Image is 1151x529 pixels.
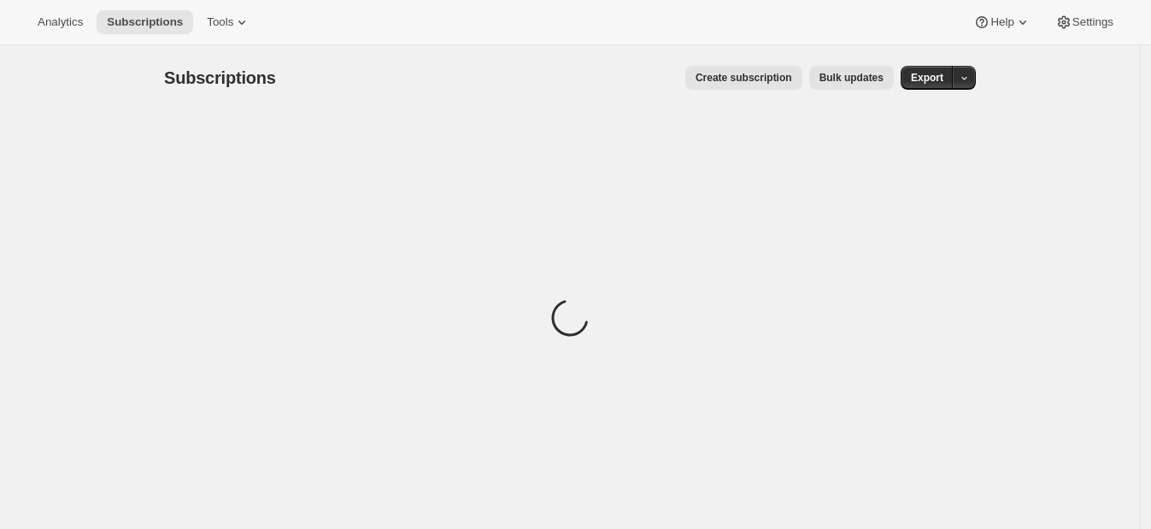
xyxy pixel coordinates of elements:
[990,15,1013,29] span: Help
[809,66,894,90] button: Bulk updates
[963,10,1041,34] button: Help
[911,71,943,85] span: Export
[164,68,276,87] span: Subscriptions
[38,15,83,29] span: Analytics
[107,15,183,29] span: Subscriptions
[901,66,954,90] button: Export
[27,10,93,34] button: Analytics
[197,10,261,34] button: Tools
[1045,10,1124,34] button: Settings
[685,66,802,90] button: Create subscription
[97,10,193,34] button: Subscriptions
[819,71,884,85] span: Bulk updates
[696,71,792,85] span: Create subscription
[1072,15,1113,29] span: Settings
[207,15,233,29] span: Tools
